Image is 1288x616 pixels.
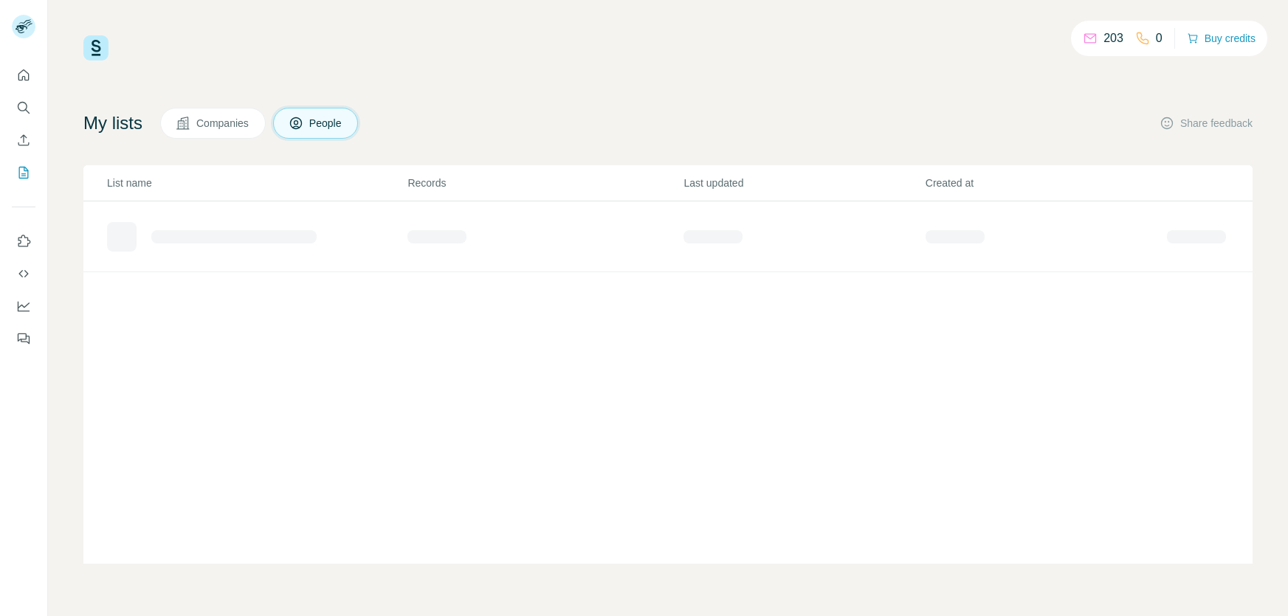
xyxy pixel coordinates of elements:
[12,260,35,287] button: Use Surfe API
[12,228,35,255] button: Use Surfe on LinkedIn
[1103,30,1123,47] p: 203
[107,176,406,190] p: List name
[683,176,923,190] p: Last updated
[12,159,35,186] button: My lists
[1160,116,1253,131] button: Share feedback
[1156,30,1163,47] p: 0
[196,116,250,131] span: Companies
[12,127,35,153] button: Enrich CSV
[926,176,1165,190] p: Created at
[83,111,142,135] h4: My lists
[12,293,35,319] button: Dashboard
[12,325,35,352] button: Feedback
[83,35,109,60] img: Surfe Logo
[1187,28,1256,49] button: Buy credits
[12,94,35,121] button: Search
[12,62,35,89] button: Quick start
[407,176,682,190] p: Records
[309,116,343,131] span: People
